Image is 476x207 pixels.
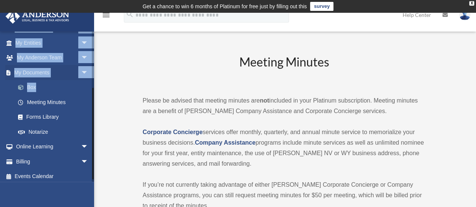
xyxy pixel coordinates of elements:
a: Events Calendar [5,169,100,184]
a: My Documentsarrow_drop_down [5,65,100,80]
span: arrow_drop_down [81,65,96,80]
strong: not [260,97,269,104]
i: search [126,10,134,18]
p: services offer monthly, quarterly, and annual minute service to memorialize your business decisio... [143,127,426,169]
span: arrow_drop_down [81,154,96,169]
a: Forms Library [11,110,100,125]
span: arrow_drop_down [81,35,96,51]
span: arrow_drop_down [81,50,96,66]
a: menu [102,13,111,20]
div: Get a chance to win 6 months of Platinum for free just by filling out this [143,2,307,11]
img: User Pic [459,9,470,20]
a: Billingarrow_drop_down [5,154,100,169]
span: arrow_drop_down [81,139,96,155]
div: close [469,1,474,6]
a: Corporate Concierge [143,129,202,135]
a: My Entitiesarrow_drop_down [5,35,100,50]
h2: Meeting Minutes [143,54,426,85]
img: Anderson Advisors Platinum Portal [3,9,71,24]
a: survey [310,2,333,11]
a: Notarize [11,124,100,139]
a: Meeting Minutes [11,95,96,110]
a: Online Learningarrow_drop_down [5,139,100,154]
p: Please be advised that meeting minutes are included in your Platinum subscription. Meeting minute... [143,95,426,116]
a: Box [11,80,100,95]
a: Company Assistance [195,139,255,146]
i: menu [102,11,111,20]
a: My Anderson Teamarrow_drop_down [5,50,100,65]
